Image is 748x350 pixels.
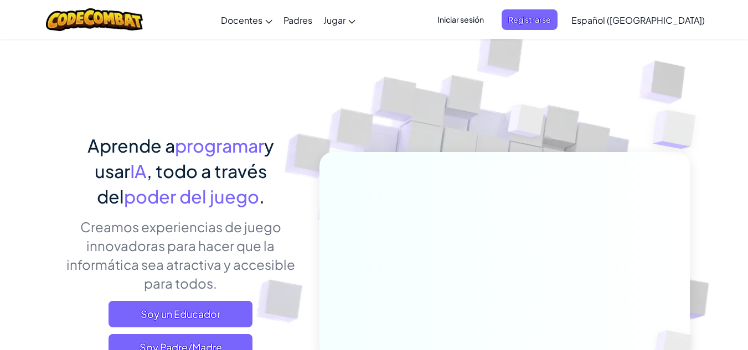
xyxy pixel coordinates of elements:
p: Creamos experiencias de juego innovadoras para hacer que la informática sea atractiva y accesible... [59,217,303,292]
span: poder del juego [124,185,259,207]
img: Overlap cubes [487,82,566,165]
span: . [259,185,265,207]
a: Padres [278,5,318,35]
span: , todo a través del [97,160,267,207]
a: Español ([GEOGRAPHIC_DATA]) [566,5,710,35]
button: Iniciar sesión [431,9,491,30]
img: Overlap cubes [631,83,726,176]
img: CodeCombat logo [46,8,143,31]
span: Jugar [323,14,345,26]
span: Aprende a [87,134,175,156]
a: Soy un Educador [109,301,252,327]
a: Docentes [215,5,278,35]
a: Jugar [318,5,361,35]
button: Registrarse [502,9,558,30]
span: Docentes [221,14,262,26]
span: programar [175,134,264,156]
span: IA [130,160,147,182]
span: Español ([GEOGRAPHIC_DATA]) [571,14,705,26]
